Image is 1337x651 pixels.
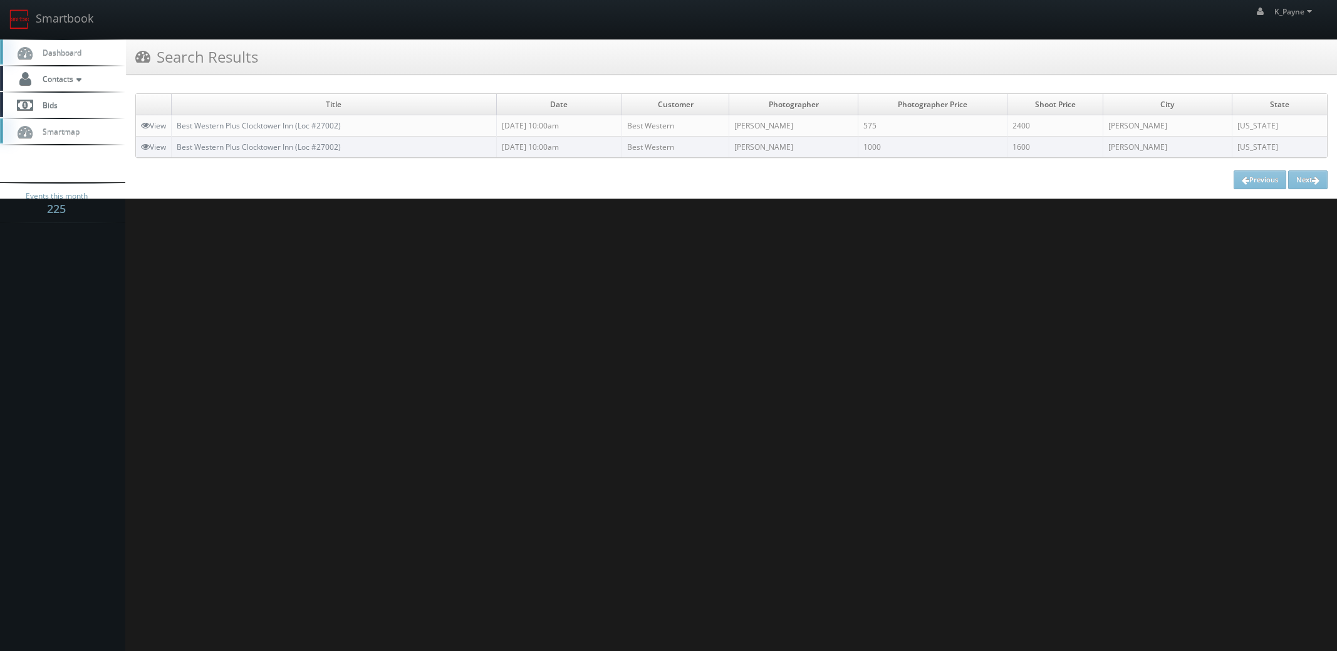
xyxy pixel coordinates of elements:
td: Photographer [729,94,858,115]
td: Photographer Price [858,94,1007,115]
h3: Search Results [135,46,258,68]
img: smartbook-logo.png [9,9,29,29]
a: View [141,142,166,152]
td: Customer [622,94,729,115]
td: City [1103,94,1232,115]
span: Events this month [26,190,88,202]
td: [PERSON_NAME] [1103,137,1232,158]
td: 575 [858,115,1007,137]
td: Title [172,94,497,115]
span: Dashboard [36,47,81,58]
td: [PERSON_NAME] [1103,115,1232,137]
span: K_Payne [1274,6,1316,17]
td: Shoot Price [1007,94,1103,115]
td: Best Western [622,115,729,137]
td: [DATE] 10:00am [496,137,622,158]
td: Date [496,94,622,115]
a: Best Western Plus Clocktower Inn (Loc #27002) [177,120,341,131]
td: 2400 [1007,115,1103,137]
td: 1600 [1007,137,1103,158]
a: View [141,120,166,131]
td: [PERSON_NAME] [729,115,858,137]
td: [US_STATE] [1232,137,1328,158]
td: [PERSON_NAME] [729,137,858,158]
td: 1000 [858,137,1007,158]
td: [US_STATE] [1232,115,1328,137]
td: [DATE] 10:00am [496,115,622,137]
span: Smartmap [36,126,80,137]
a: Best Western Plus Clocktower Inn (Loc #27002) [177,142,341,152]
span: Bids [36,100,58,110]
span: Contacts [36,73,85,84]
strong: 225 [47,201,66,216]
td: Best Western [622,137,729,158]
td: State [1232,94,1328,115]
